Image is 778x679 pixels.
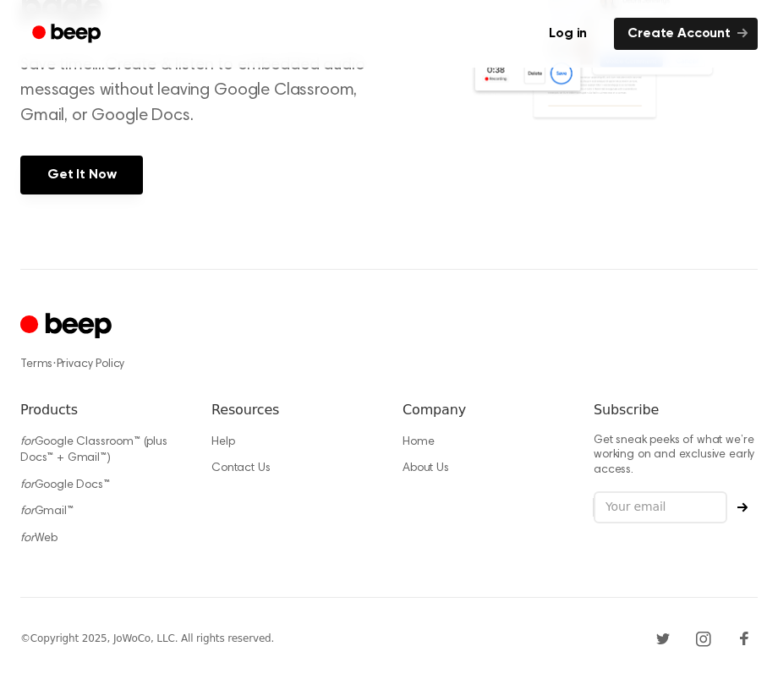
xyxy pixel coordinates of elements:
a: forGoogle Classroom™ (plus Docs™ + Gmail™) [20,436,167,465]
a: Log in [532,14,604,53]
i: for [20,436,35,448]
a: About Us [403,463,449,474]
a: Contact Us [211,463,270,474]
input: Your email [594,491,727,523]
a: Beep [20,18,116,51]
a: Instagram [690,625,717,652]
i: for [20,506,35,517]
a: Terms [20,359,52,370]
a: Create Account [614,18,758,50]
i: for [20,533,35,545]
a: Facebook [731,625,758,652]
a: Get It Now [20,156,143,194]
button: Subscribe [727,502,758,512]
p: Save time....Create & listen to embedded audio messages without leaving Google Classroom, Gmail, ... [20,52,403,129]
div: · [20,356,758,373]
a: forGoogle Docs™ [20,479,110,491]
div: © Copyright 2025, JoWoCo, LLC. All rights reserved. [20,631,274,646]
i: for [20,479,35,491]
a: forGmail™ [20,506,74,517]
a: Twitter [649,625,677,652]
h6: Products [20,400,184,420]
h6: Resources [211,400,375,420]
p: Get sneak peeks of what we’re working on and exclusive early access. [594,434,758,479]
a: Cruip [20,310,116,343]
h6: Subscribe [594,400,758,420]
a: Home [403,436,434,448]
a: Help [211,436,234,448]
a: Privacy Policy [57,359,125,370]
h6: Company [403,400,567,420]
a: forWeb [20,533,58,545]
